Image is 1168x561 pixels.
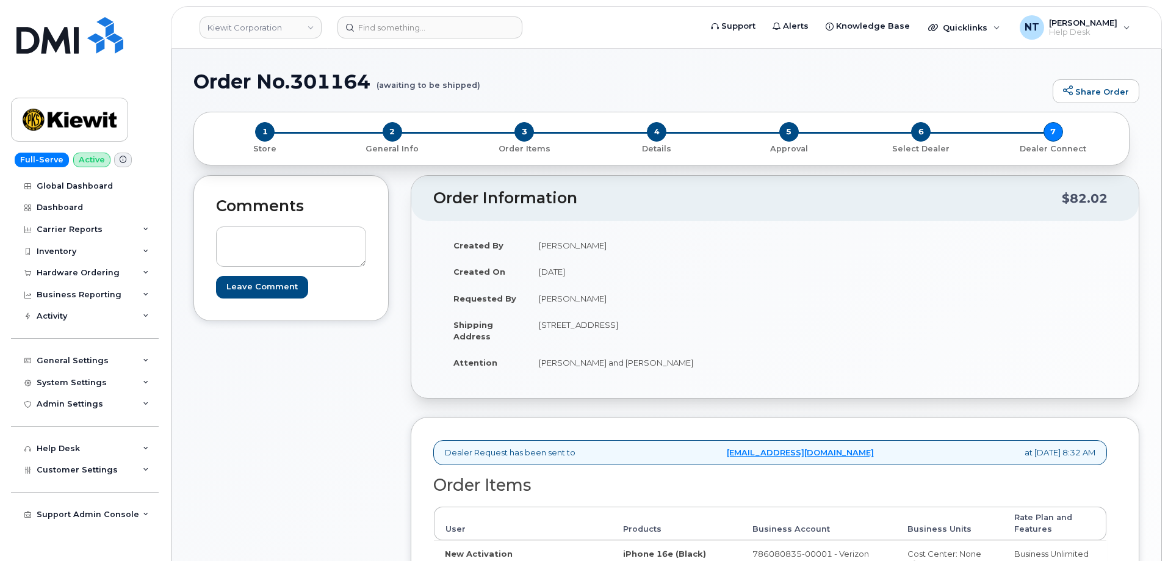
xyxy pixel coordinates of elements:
span: 3 [514,122,534,142]
div: Dealer Request has been sent to at [DATE] 8:32 AM [433,440,1107,465]
th: User [434,507,612,540]
strong: iPhone 16e (Black) [623,549,706,559]
td: [PERSON_NAME] [528,285,766,312]
th: Business Units [896,507,1003,540]
a: 3 Order Items [458,142,591,154]
p: General Info [331,143,454,154]
a: [EMAIL_ADDRESS][DOMAIN_NAME] [727,447,874,458]
th: Products [612,507,741,540]
th: Business Account [741,507,896,540]
p: Details [596,143,718,154]
td: [PERSON_NAME] and [PERSON_NAME] [528,349,766,376]
a: 4 Details [591,142,723,154]
small: (awaiting to be shipped) [377,71,480,90]
td: [PERSON_NAME] [528,232,766,259]
span: 1 [255,122,275,142]
th: Rate Plan and Features [1003,507,1106,540]
strong: Created By [453,241,503,250]
div: $82.02 [1062,187,1108,210]
p: Store [209,143,322,154]
strong: New Activation [445,549,513,559]
input: Leave Comment [216,276,308,299]
h2: Order Information [433,190,1062,207]
td: [DATE] [528,258,766,285]
td: [STREET_ADDRESS] [528,311,766,349]
a: Share Order [1053,79,1139,104]
span: 4 [647,122,666,142]
strong: Requested By [453,294,516,303]
span: 2 [383,122,402,142]
a: 2 General Info [326,142,459,154]
span: 5 [779,122,799,142]
p: Order Items [463,143,586,154]
strong: Created On [453,267,505,277]
strong: Attention [453,358,497,367]
span: 6 [911,122,931,142]
p: Approval [727,143,850,154]
h2: Comments [216,198,366,215]
a: 6 Select Dealer [855,142,987,154]
a: 5 Approval [723,142,855,154]
h1: Order No.301164 [193,71,1047,92]
p: Select Dealer [860,143,982,154]
h2: Order Items [433,476,1107,494]
strong: Shipping Address [453,320,493,341]
a: 1 Store [204,142,326,154]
